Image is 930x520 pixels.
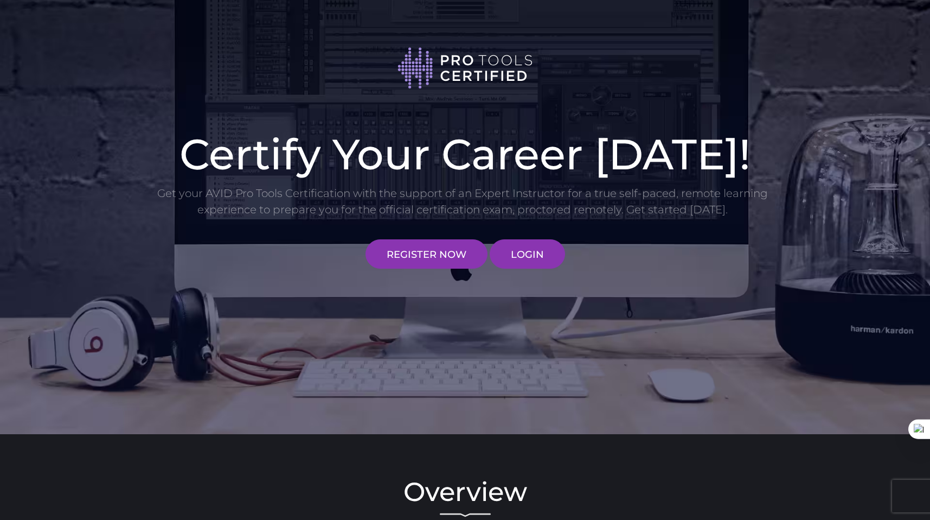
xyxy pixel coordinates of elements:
[490,239,565,269] a: LOGIN
[440,513,491,517] img: decorative line
[156,133,774,175] h1: Certify Your Career [DATE]!
[156,185,769,218] p: Get your AVID Pro Tools Certification with the support of an Expert Instructor for a true self-pa...
[365,239,488,269] a: REGISTER NOW
[397,46,533,90] img: Pro Tools Certified logo
[156,479,774,505] h2: Overview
